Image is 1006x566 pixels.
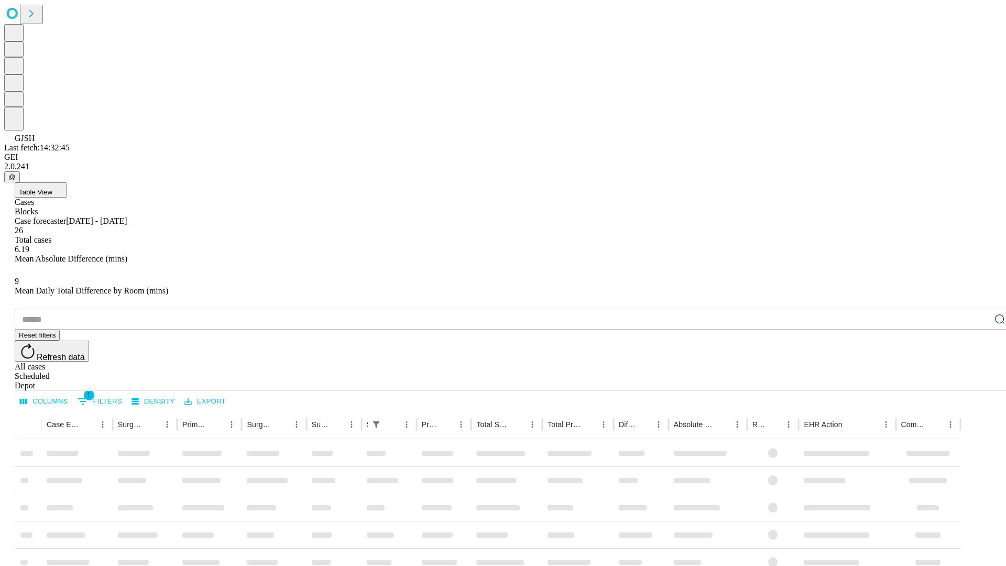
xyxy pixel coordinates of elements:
span: 9 [15,277,19,286]
div: Comments [901,420,927,429]
div: Absolute Difference [674,420,714,429]
button: Sort [439,417,454,432]
button: Sort [715,417,730,432]
button: Sort [81,417,95,432]
div: Scheduled In Room Duration [367,420,368,429]
button: Sort [210,417,224,432]
button: Menu [95,417,110,432]
button: Menu [596,417,611,432]
span: Mean Daily Total Difference by Room (mins) [15,286,168,295]
div: Total Scheduled Duration [476,420,509,429]
button: Reset filters [15,330,60,341]
span: Total cases [15,235,51,244]
button: Menu [454,417,468,432]
div: Resolved in EHR [752,420,766,429]
button: Menu [525,417,540,432]
span: Mean Absolute Difference (mins) [15,254,127,263]
div: Total Predicted Duration [548,420,581,429]
button: Refresh data [15,341,89,362]
span: @ [8,173,16,181]
div: Surgery Name [247,420,273,429]
button: Menu [879,417,893,432]
div: Surgeon Name [118,420,144,429]
button: Sort [510,417,525,432]
div: Difference [619,420,636,429]
button: Sort [582,417,596,432]
button: Sort [145,417,160,432]
button: Sort [844,417,858,432]
button: Menu [160,417,174,432]
button: Show filters [369,417,384,432]
span: 26 [15,226,23,235]
button: Sort [767,417,781,432]
button: Sort [928,417,943,432]
button: Table View [15,182,67,198]
span: [DATE] - [DATE] [66,216,127,225]
button: Sort [330,417,344,432]
div: 2.0.241 [4,162,1002,171]
button: Sort [385,417,399,432]
button: Sort [275,417,289,432]
span: Case forecaster [15,216,66,225]
span: Table View [19,188,52,196]
div: Surgery Date [312,420,329,429]
div: EHR Action [804,420,842,429]
button: Menu [781,417,796,432]
button: Menu [730,417,745,432]
div: GEI [4,153,1002,162]
div: Case Epic Id [47,420,80,429]
button: Export [182,394,228,410]
span: Last fetch: 14:32:45 [4,143,70,152]
span: GJSH [15,134,35,143]
button: Select columns [17,394,71,410]
span: 6.19 [15,245,29,254]
button: Density [129,394,178,410]
span: 1 [84,390,94,400]
div: Primary Service [182,420,209,429]
button: Sort [637,417,651,432]
button: Menu [399,417,414,432]
div: Predicted In Room Duration [422,420,439,429]
span: Refresh data [37,353,85,362]
button: Menu [943,417,958,432]
button: Menu [651,417,666,432]
span: Reset filters [19,331,56,339]
button: @ [4,171,20,182]
div: 1 active filter [369,417,384,432]
button: Menu [289,417,304,432]
button: Menu [344,417,359,432]
button: Show filters [75,393,125,410]
button: Menu [224,417,239,432]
